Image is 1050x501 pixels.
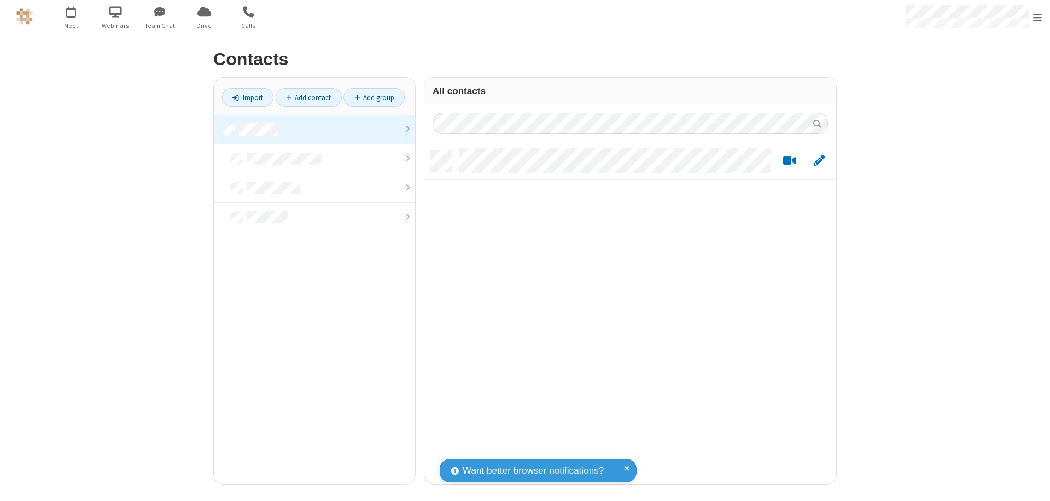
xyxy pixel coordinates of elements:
span: Team Chat [139,21,180,31]
span: Want better browser notifications? [463,464,604,478]
button: Start a video meeting [779,154,800,168]
span: Calls [228,21,269,31]
span: Meet [51,21,92,31]
span: Webinars [95,21,136,31]
a: Add contact [276,88,342,107]
a: Import [222,88,273,107]
h3: All contacts [433,86,828,96]
h2: Contacts [213,50,837,69]
img: QA Selenium DO NOT DELETE OR CHANGE [16,8,33,25]
button: Edit [808,154,830,168]
span: Drive [184,21,225,31]
a: Add group [343,88,405,107]
div: grid [424,142,836,484]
